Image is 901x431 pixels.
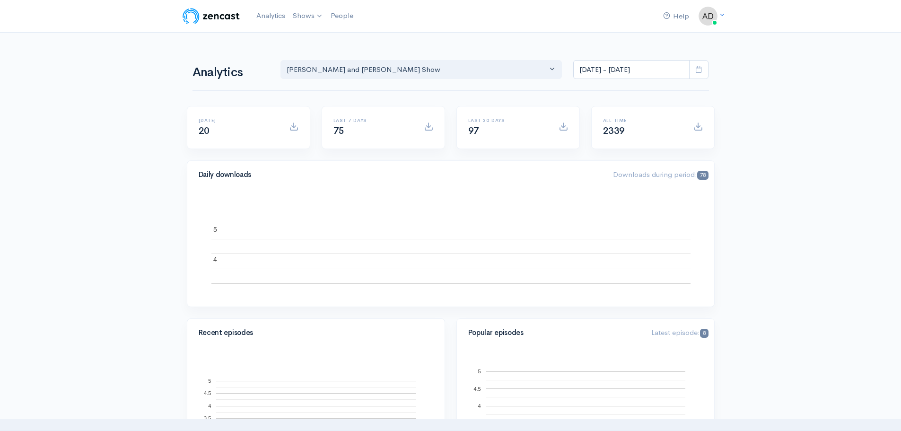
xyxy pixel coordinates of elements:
[333,125,344,137] span: 75
[333,118,412,123] h6: Last 7 days
[327,6,357,26] a: People
[869,399,892,422] iframe: gist-messenger-bubble-iframe
[289,6,327,26] a: Shows
[280,60,562,79] button: Adam and Eddie Dumb Show
[253,6,289,26] a: Analytics
[468,329,640,337] h4: Popular episodes
[478,369,481,374] text: 5
[468,125,479,137] span: 97
[613,170,708,179] span: Downloads during period:
[213,255,217,263] text: 4
[181,7,241,26] img: ZenCast Logo
[199,201,703,295] svg: A chart.
[573,60,690,79] input: analytics date range selector
[204,390,211,396] text: 4.5
[192,66,269,79] h1: Analytics
[603,118,682,123] h6: All time
[699,7,717,26] img: ...
[697,171,708,180] span: 78
[287,64,548,75] div: [PERSON_NAME] and [PERSON_NAME] Show
[199,118,278,123] h6: [DATE]
[199,329,428,337] h4: Recent episodes
[603,125,625,137] span: 2339
[651,328,708,337] span: Latest episode:
[204,415,211,421] text: 3.5
[700,329,708,338] span: 8
[213,225,217,233] text: 5
[199,171,602,179] h4: Daily downloads
[208,403,211,409] text: 4
[468,118,547,123] h6: Last 30 days
[208,378,211,384] text: 5
[199,125,210,137] span: 20
[478,403,481,409] text: 4
[473,386,481,391] text: 4.5
[659,6,693,26] a: Help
